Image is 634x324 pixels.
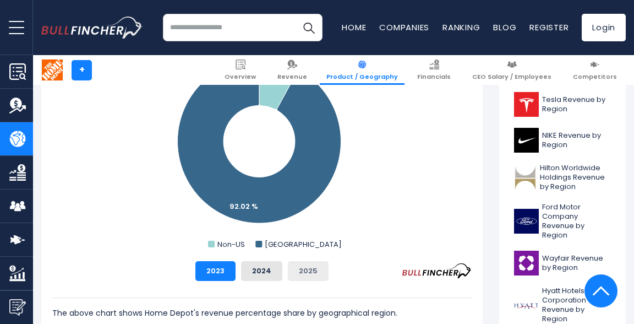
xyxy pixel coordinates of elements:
[42,60,63,80] img: HD logo
[542,95,611,114] span: Tesla Revenue by Region
[529,21,569,33] a: Register
[507,161,617,195] a: Hilton Worldwide Holdings Revenue by Region
[218,55,263,85] a: Overview
[542,254,611,273] span: Wayfair Revenue by Region
[514,293,539,318] img: H logo
[41,17,143,38] img: bullfincher logo
[41,17,160,38] a: Go to homepage
[277,73,307,80] span: Revenue
[52,306,472,320] p: The above chart shows Home Depot's revenue percentage share by geographical region.
[507,125,617,155] a: NIKE Revenue by Region
[493,21,516,33] a: Blog
[225,73,256,80] span: Overview
[507,248,617,278] a: Wayfair Revenue by Region
[514,128,539,153] img: NKE logo
[217,239,245,250] text: Non-US
[379,21,429,33] a: Companies
[542,287,611,324] span: Hyatt Hotels Corporation Revenue by Region
[514,209,539,234] img: F logo
[265,239,342,250] text: [GEOGRAPHIC_DATA]
[566,55,624,85] a: Competitors
[52,32,472,252] svg: Home Depot's Revenue Share by Region
[514,251,539,276] img: W logo
[542,203,611,240] span: Ford Motor Company Revenue by Region
[241,261,282,281] button: 2024
[582,14,626,41] a: Login
[573,73,617,80] span: Competitors
[466,55,558,85] a: CEO Salary / Employees
[411,55,457,85] a: Financials
[229,201,258,212] text: 92.02 %
[195,261,236,281] button: 2023
[271,55,314,85] a: Revenue
[326,73,398,80] span: Product / Geography
[514,165,537,190] img: HLT logo
[507,200,617,243] a: Ford Motor Company Revenue by Region
[542,131,611,150] span: NIKE Revenue by Region
[540,164,611,192] span: Hilton Worldwide Holdings Revenue by Region
[342,21,366,33] a: Home
[514,92,539,117] img: TSLA logo
[472,73,551,80] span: CEO Salary / Employees
[417,73,451,80] span: Financials
[72,60,92,80] a: +
[507,89,617,120] a: Tesla Revenue by Region
[320,55,405,85] a: Product / Geography
[442,21,480,33] a: Ranking
[295,14,323,41] button: Search
[288,261,329,281] button: 2025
